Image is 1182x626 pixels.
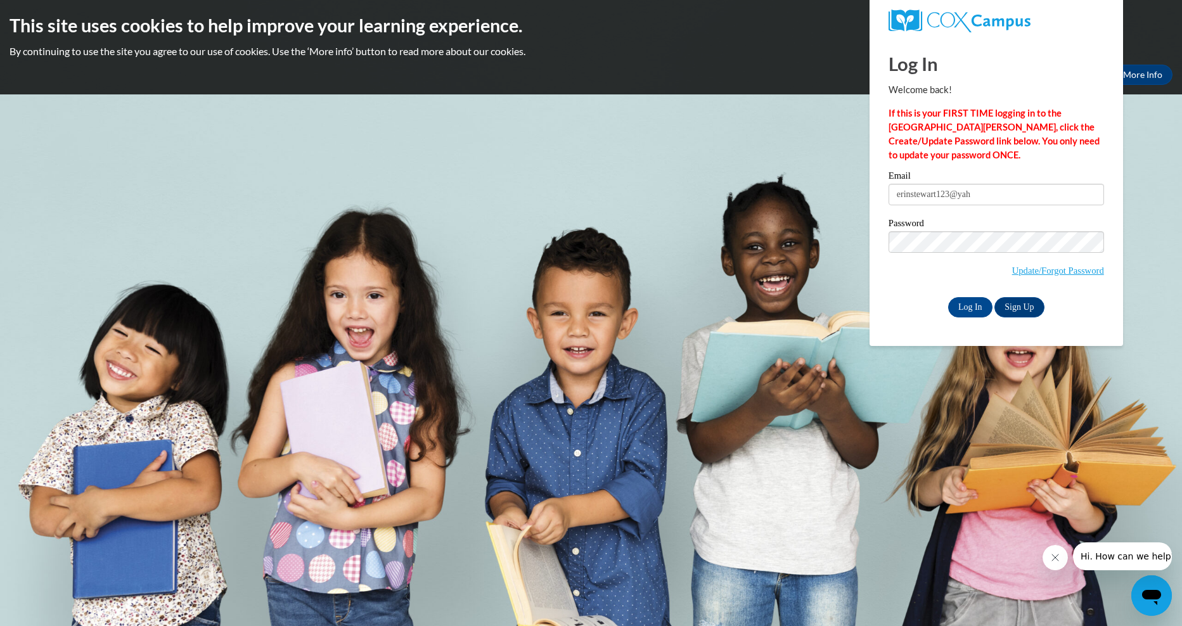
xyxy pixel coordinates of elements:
label: Email [889,171,1104,184]
label: Password [889,219,1104,231]
h2: This site uses cookies to help improve your learning experience. [10,13,1172,38]
input: Log In [948,297,992,317]
a: Sign Up [994,297,1044,317]
iframe: Button to launch messaging window [1131,575,1172,616]
iframe: Message from company [1073,542,1172,570]
iframe: Close message [1043,545,1068,570]
p: By continuing to use the site you agree to our use of cookies. Use the ‘More info’ button to read... [10,44,1172,58]
a: COX Campus [889,10,1104,32]
p: Welcome back! [889,83,1104,97]
a: More Info [1113,65,1172,85]
h1: Log In [889,51,1104,77]
img: COX Campus [889,10,1031,32]
strong: If this is your FIRST TIME logging in to the [GEOGRAPHIC_DATA][PERSON_NAME], click the Create/Upd... [889,108,1100,160]
span: Hi. How can we help? [8,9,103,19]
a: Update/Forgot Password [1012,265,1104,276]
